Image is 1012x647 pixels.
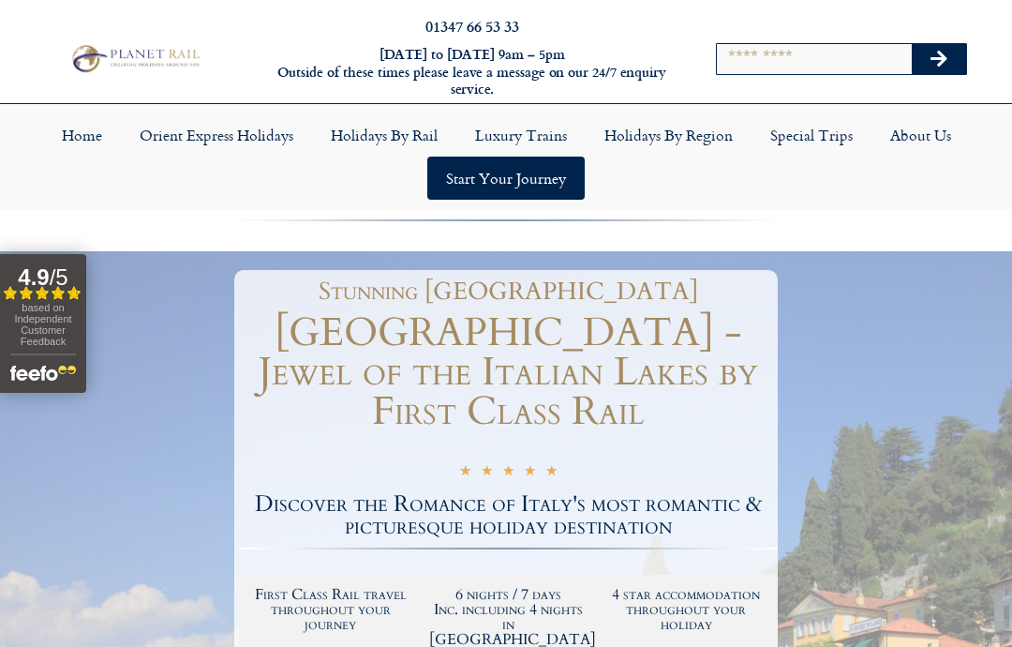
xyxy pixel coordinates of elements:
[121,113,312,157] a: Orient Express Holidays
[9,113,1003,200] nav: Menu
[251,587,410,632] h2: First Class Rail travel throughout your journey
[481,464,493,482] i: ★
[43,113,121,157] a: Home
[239,313,778,431] h1: [GEOGRAPHIC_DATA] - Jewel of the Italian Lakes by First Class Rail
[912,44,966,74] button: Search
[248,279,768,304] h1: Stunning [GEOGRAPHIC_DATA]
[239,493,778,538] h2: Discover the Romance of Italy's most romantic & picturesque holiday destination
[502,464,514,482] i: ★
[524,464,536,482] i: ★
[871,113,970,157] a: About Us
[425,15,519,37] a: 01347 66 53 33
[275,46,670,98] h6: [DATE] to [DATE] 9am – 5pm Outside of these times please leave a message on our 24/7 enquiry serv...
[312,113,456,157] a: Holidays by Rail
[606,587,766,632] h2: 4 star accommodation throughout your holiday
[456,113,586,157] a: Luxury Trains
[752,113,871,157] a: Special Trips
[586,113,752,157] a: Holidays by Region
[459,464,471,482] i: ★
[427,157,585,200] a: Start your Journey
[67,42,203,76] img: Planet Rail Train Holidays Logo
[459,462,558,482] div: 5/5
[545,464,558,482] i: ★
